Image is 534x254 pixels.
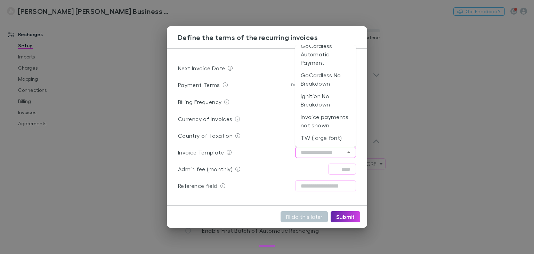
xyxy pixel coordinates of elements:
p: Days after invoice date [291,82,336,88]
button: Close [344,148,354,157]
p: Next Invoice Date [178,64,225,72]
p: Reference field [178,182,218,190]
p: Billing Frequency [178,98,221,106]
li: Invoice payments not shown [295,111,356,132]
button: Submit [331,211,360,222]
p: Country of Taxation [178,132,233,140]
p: Invoice Template [178,148,224,157]
button: I'll do this later [281,211,328,222]
li: Ignition No Breakdown [295,90,356,111]
li: GoCardless Automatic Payment [295,40,356,69]
p: Payment Terms [178,81,220,89]
p: Currency of Invoices [178,115,232,123]
p: Admin fee (monthly) [178,165,233,173]
li: TW (large font) [295,132,356,144]
h3: Define the terms of the recurring invoices [178,33,367,41]
li: GoCardless No Breakdown [295,69,356,90]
